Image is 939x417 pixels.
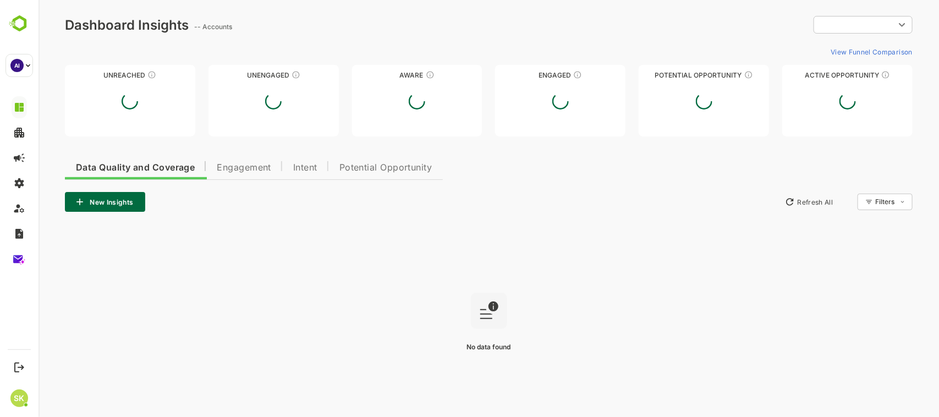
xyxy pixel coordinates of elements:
[836,192,874,212] div: Filters
[843,70,852,79] div: These accounts have open opportunities which might be at any of the Sales Stages
[429,343,473,351] span: No data found
[744,71,874,79] div: Active Opportunity
[788,43,874,61] button: View Funnel Comparison
[301,163,394,172] span: Potential Opportunity
[706,70,715,79] div: These accounts are MQAs and can be passed on to Inside Sales
[600,71,731,79] div: Potential Opportunity
[109,70,118,79] div: These accounts have not been engaged with for a defined time period
[10,389,28,407] div: SK
[314,71,444,79] div: Aware
[742,193,799,211] button: Refresh All
[178,163,233,172] span: Engagement
[255,163,279,172] span: Intent
[837,197,856,206] div: Filters
[26,17,150,33] div: Dashboard Insights
[253,70,262,79] div: These accounts have not shown enough engagement and need nurturing
[6,13,34,34] img: BambooboxLogoMark.f1c84d78b4c51b1a7b5f700c9845e183.svg
[170,71,300,79] div: Unengaged
[12,360,26,375] button: Logout
[26,192,107,212] button: New Insights
[775,15,874,35] div: ​
[37,163,156,172] span: Data Quality and Coverage
[156,23,197,31] ag: -- Accounts
[26,71,157,79] div: Unreached
[387,70,396,79] div: These accounts have just entered the buying cycle and need further nurturing
[10,59,24,72] div: AI
[457,71,587,79] div: Engaged
[535,70,543,79] div: These accounts are warm, further nurturing would qualify them to MQAs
